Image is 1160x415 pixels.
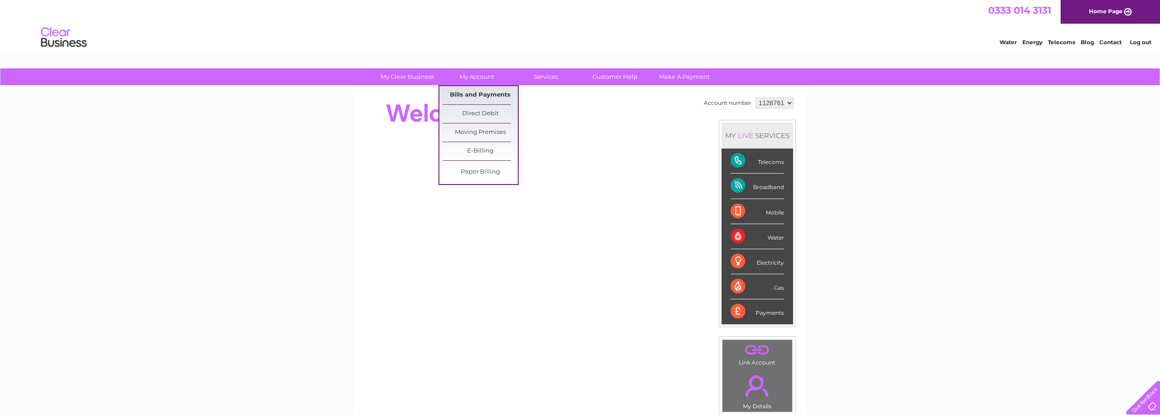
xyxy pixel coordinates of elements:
img: logo.png [41,24,87,51]
a: My Clear Business [370,68,445,85]
div: Telecoms [731,149,784,174]
a: E-Billing [443,142,518,160]
a: Make A Payment [647,68,722,85]
td: My Details [722,368,793,412]
a: . [725,342,790,358]
a: Moving Premises [443,123,518,142]
div: Electricity [731,249,784,274]
a: Paper Billing [443,163,518,181]
a: . [725,370,790,402]
td: Link Account [722,339,793,368]
a: Telecoms [1048,39,1075,46]
a: Bills and Payments [443,86,518,104]
div: Payments [731,299,784,324]
a: 0333 014 3131 [988,5,1051,16]
a: Blog [1081,39,1094,46]
div: Clear Business is a trading name of Verastar Limited (registered in [GEOGRAPHIC_DATA] No. 3667643... [365,5,796,44]
div: Gas [731,274,784,299]
div: Broadband [731,174,784,199]
a: Energy [1022,39,1042,46]
div: MY SERVICES [722,123,793,149]
a: My Account [439,68,514,85]
a: Direct Debit [443,105,518,123]
a: Log out [1130,39,1151,46]
div: Mobile [731,199,784,224]
a: Contact [1099,39,1122,46]
a: Water [1000,39,1017,46]
a: Customer Help [577,68,653,85]
td: Account number [701,95,753,111]
div: LIVE [736,131,755,140]
a: Services [508,68,583,85]
div: Water [731,224,784,249]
